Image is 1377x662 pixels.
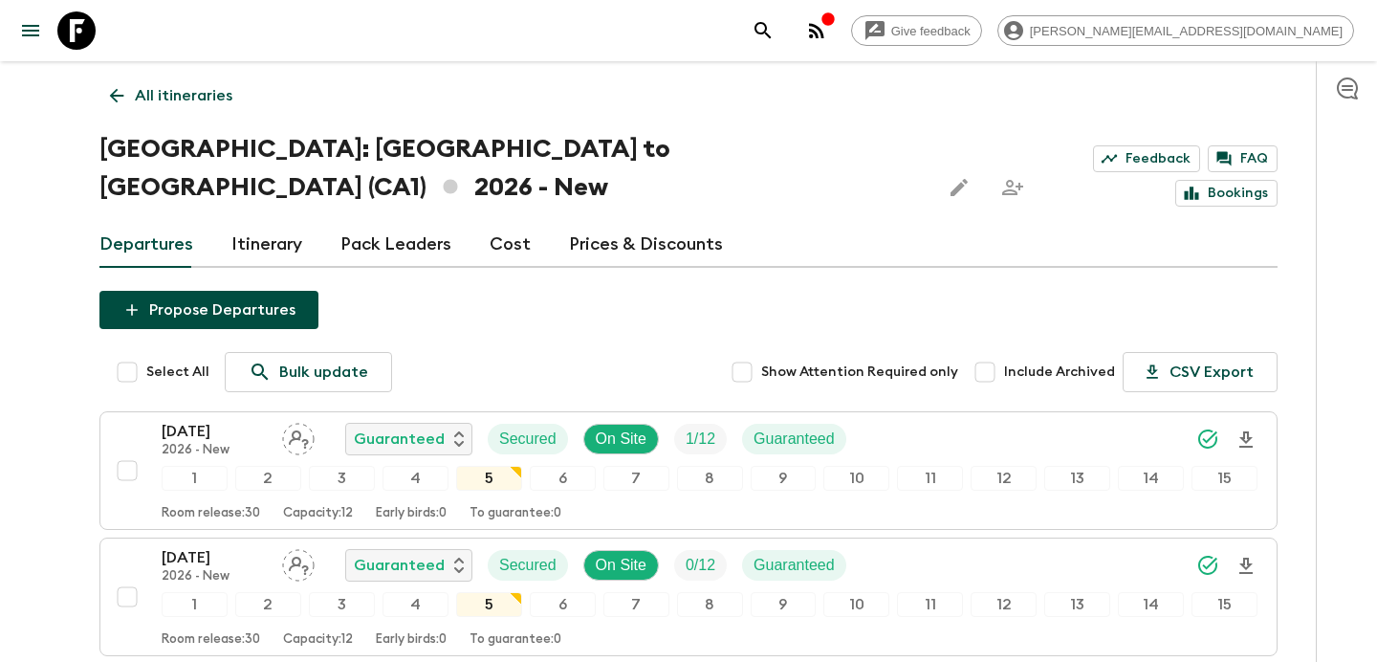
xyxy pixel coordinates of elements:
[146,363,209,382] span: Select All
[1196,428,1219,451] svg: Synced Successfully
[881,24,981,38] span: Give feedback
[940,168,978,207] button: Edit this itinerary
[677,466,743,491] div: 8
[1175,180,1278,207] a: Bookings
[569,222,723,268] a: Prices & Discounts
[456,592,522,617] div: 5
[499,554,557,577] p: Secured
[897,592,963,617] div: 11
[751,466,817,491] div: 9
[376,506,447,521] p: Early birds: 0
[470,632,561,648] p: To guarantee: 0
[677,592,743,617] div: 8
[162,546,267,569] p: [DATE]
[530,592,596,617] div: 6
[235,592,301,617] div: 2
[235,466,301,491] div: 2
[1019,24,1353,38] span: [PERSON_NAME][EMAIL_ADDRESS][DOMAIN_NAME]
[1235,429,1257,452] svg: Download Onboarding
[382,466,448,491] div: 4
[283,632,353,648] p: Capacity: 12
[1196,554,1219,577] svg: Synced Successfully
[674,550,727,581] div: Trip Fill
[162,632,260,648] p: Room release: 30
[99,291,318,329] button: Propose Departures
[11,11,50,50] button: menu
[971,466,1037,491] div: 12
[596,428,646,451] p: On Site
[997,15,1354,46] div: [PERSON_NAME][EMAIL_ADDRESS][DOMAIN_NAME]
[823,466,889,491] div: 10
[744,11,782,50] button: search adventures
[1044,592,1110,617] div: 13
[897,466,963,491] div: 11
[851,15,982,46] a: Give feedback
[309,466,375,491] div: 3
[971,592,1037,617] div: 12
[470,506,561,521] p: To guarantee: 0
[1004,363,1115,382] span: Include Archived
[354,428,445,451] p: Guaranteed
[1191,466,1257,491] div: 15
[583,550,659,581] div: On Site
[823,592,889,617] div: 10
[309,592,375,617] div: 3
[99,77,243,115] a: All itineraries
[754,428,835,451] p: Guaranteed
[1118,592,1184,617] div: 14
[354,554,445,577] p: Guaranteed
[1093,145,1200,172] a: Feedback
[603,592,669,617] div: 7
[456,466,522,491] div: 5
[162,443,267,458] p: 2026 - New
[162,592,228,617] div: 1
[1208,145,1278,172] a: FAQ
[674,424,727,454] div: Trip Fill
[751,592,817,617] div: 9
[583,424,659,454] div: On Site
[603,466,669,491] div: 7
[382,592,448,617] div: 4
[686,554,715,577] p: 0 / 12
[340,222,451,268] a: Pack Leaders
[283,506,353,521] p: Capacity: 12
[1044,466,1110,491] div: 13
[99,130,925,207] h1: [GEOGRAPHIC_DATA]: [GEOGRAPHIC_DATA] to [GEOGRAPHIC_DATA] (CA1) 2026 - New
[282,555,315,570] span: Assign pack leader
[231,222,302,268] a: Itinerary
[530,466,596,491] div: 6
[99,538,1278,656] button: [DATE]2026 - NewAssign pack leaderGuaranteedSecuredOn SiteTrip FillGuaranteed12345678910111213141...
[1191,592,1257,617] div: 15
[1235,555,1257,578] svg: Download Onboarding
[490,222,531,268] a: Cost
[754,554,835,577] p: Guaranteed
[162,420,267,443] p: [DATE]
[162,506,260,521] p: Room release: 30
[686,428,715,451] p: 1 / 12
[279,361,368,384] p: Bulk update
[135,84,232,107] p: All itineraries
[162,466,228,491] div: 1
[499,428,557,451] p: Secured
[761,363,958,382] span: Show Attention Required only
[225,352,392,392] a: Bulk update
[99,222,193,268] a: Departures
[596,554,646,577] p: On Site
[488,550,568,581] div: Secured
[1123,352,1278,392] button: CSV Export
[994,168,1032,207] span: Share this itinerary
[282,429,315,444] span: Assign pack leader
[376,632,447,648] p: Early birds: 0
[162,569,267,585] p: 2026 - New
[99,411,1278,530] button: [DATE]2026 - NewAssign pack leaderGuaranteedSecuredOn SiteTrip FillGuaranteed12345678910111213141...
[488,424,568,454] div: Secured
[1118,466,1184,491] div: 14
